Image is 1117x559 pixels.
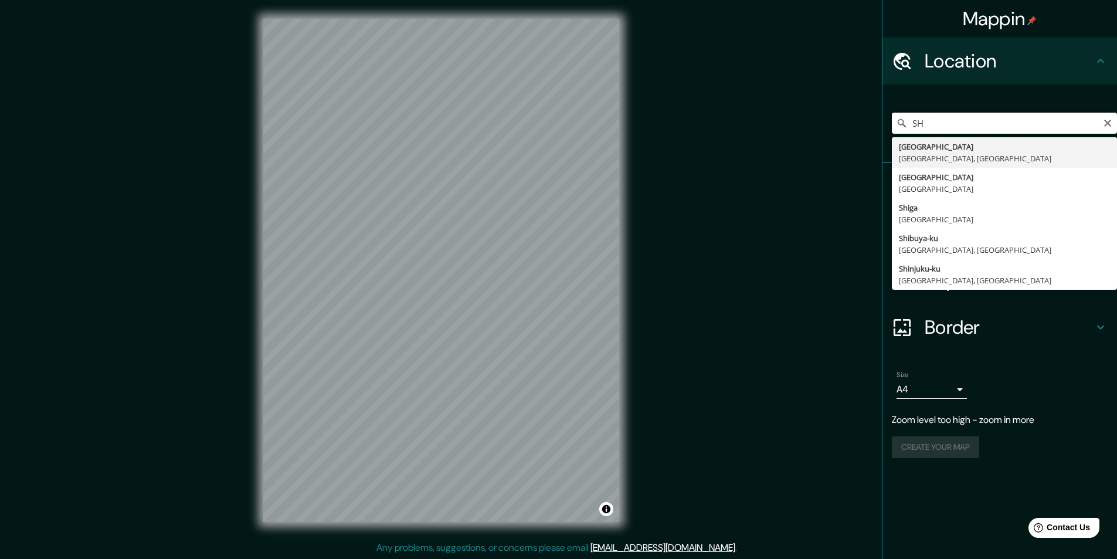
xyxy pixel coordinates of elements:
img: pin-icon.png [1027,16,1037,25]
h4: Layout [925,269,1094,292]
p: Any problems, suggestions, or concerns please email . [376,541,737,555]
div: [GEOGRAPHIC_DATA], [GEOGRAPHIC_DATA] [899,275,1110,286]
div: Layout [882,257,1117,304]
div: Style [882,210,1117,257]
p: Zoom level too high - zoom in more [892,413,1108,427]
div: [GEOGRAPHIC_DATA] [899,141,1110,153]
div: Shinjuku-ku [899,263,1110,275]
h4: Border [925,316,1094,339]
h4: Mappin [963,7,1037,31]
canvas: Map [263,19,619,522]
div: . [737,541,739,555]
div: [GEOGRAPHIC_DATA] [899,171,1110,183]
input: Pick your city or area [892,113,1117,134]
h4: Location [925,49,1094,73]
div: Pins [882,163,1117,210]
div: Shiga [899,202,1110,214]
button: Toggle attribution [599,502,613,516]
label: Size [897,370,909,380]
div: Shibuya-ku [899,232,1110,244]
div: A4 [897,380,967,399]
div: [GEOGRAPHIC_DATA] [899,183,1110,195]
div: Location [882,38,1117,84]
div: [GEOGRAPHIC_DATA], [GEOGRAPHIC_DATA] [899,244,1110,256]
div: [GEOGRAPHIC_DATA] [899,214,1110,225]
button: Clear [1103,117,1112,128]
a: [EMAIL_ADDRESS][DOMAIN_NAME] [590,541,735,554]
div: . [739,541,741,555]
iframe: Help widget launcher [1013,513,1104,546]
div: [GEOGRAPHIC_DATA], [GEOGRAPHIC_DATA] [899,153,1110,164]
div: Border [882,304,1117,351]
